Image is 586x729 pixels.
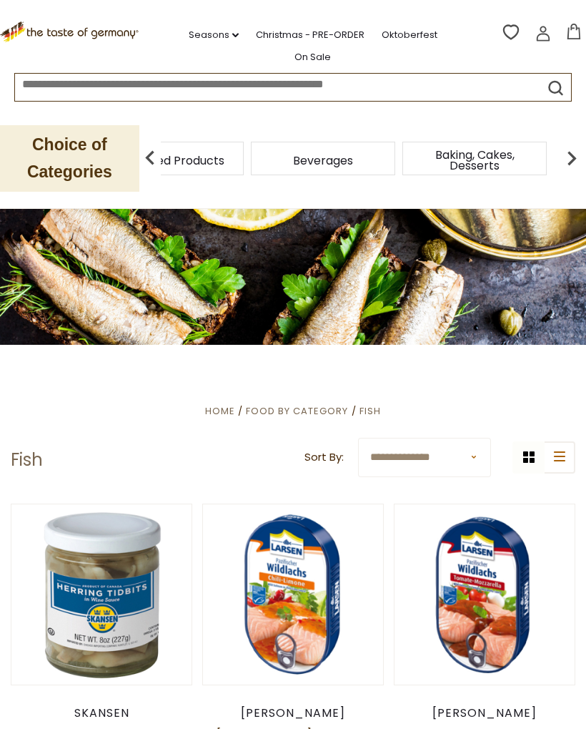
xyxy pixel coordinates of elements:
[189,27,239,43] a: Seasons
[11,706,192,720] div: Skansen
[359,404,381,418] a: Fish
[417,150,532,171] a: Baking, Cakes, Desserts
[11,449,43,471] h1: Fish
[557,144,586,172] img: next arrow
[11,504,192,685] img: Skansen Matjes Herring Tid Bits in Wine Sauce jar, 6oz
[205,404,235,418] a: Home
[203,504,383,685] img: Larsen Salmon in Chili Lime Sauce, in can 200g
[256,27,364,43] a: Christmas - PRE-ORDER
[294,49,331,65] a: On Sale
[202,706,384,720] div: [PERSON_NAME]
[382,27,437,43] a: Oktoberfest
[293,155,353,166] a: Beverages
[394,504,575,685] img: Larsen Canned Salmon in Tomato Mozzarella Sauce, 200g
[119,155,224,166] a: Featured Products
[136,144,164,172] img: previous arrow
[304,449,344,466] label: Sort By:
[394,706,575,720] div: [PERSON_NAME]
[246,404,348,418] a: Food By Category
